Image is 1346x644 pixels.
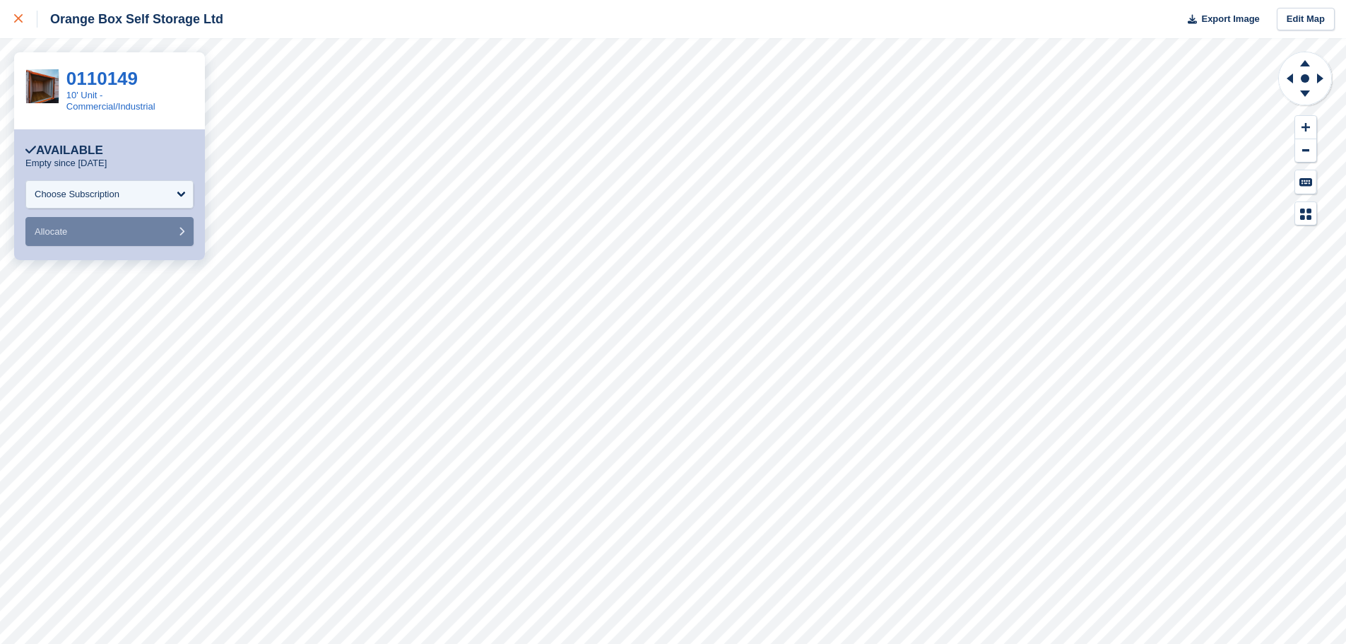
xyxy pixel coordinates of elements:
[26,69,59,103] img: 10'%20Orange%20Box%20Open.jpg
[1277,8,1335,31] a: Edit Map
[25,217,194,246] button: Allocate
[35,187,119,201] div: Choose Subscription
[1295,202,1316,226] button: Map Legend
[1179,8,1260,31] button: Export Image
[1295,116,1316,139] button: Zoom In
[66,68,138,89] a: 0110149
[1201,12,1259,26] span: Export Image
[25,144,103,158] div: Available
[35,226,67,237] span: Allocate
[1295,170,1316,194] button: Keyboard Shortcuts
[37,11,223,28] div: Orange Box Self Storage Ltd
[1295,139,1316,163] button: Zoom Out
[25,158,107,169] p: Empty since [DATE]
[66,90,155,112] a: 10' Unit - Commercial/Industrial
